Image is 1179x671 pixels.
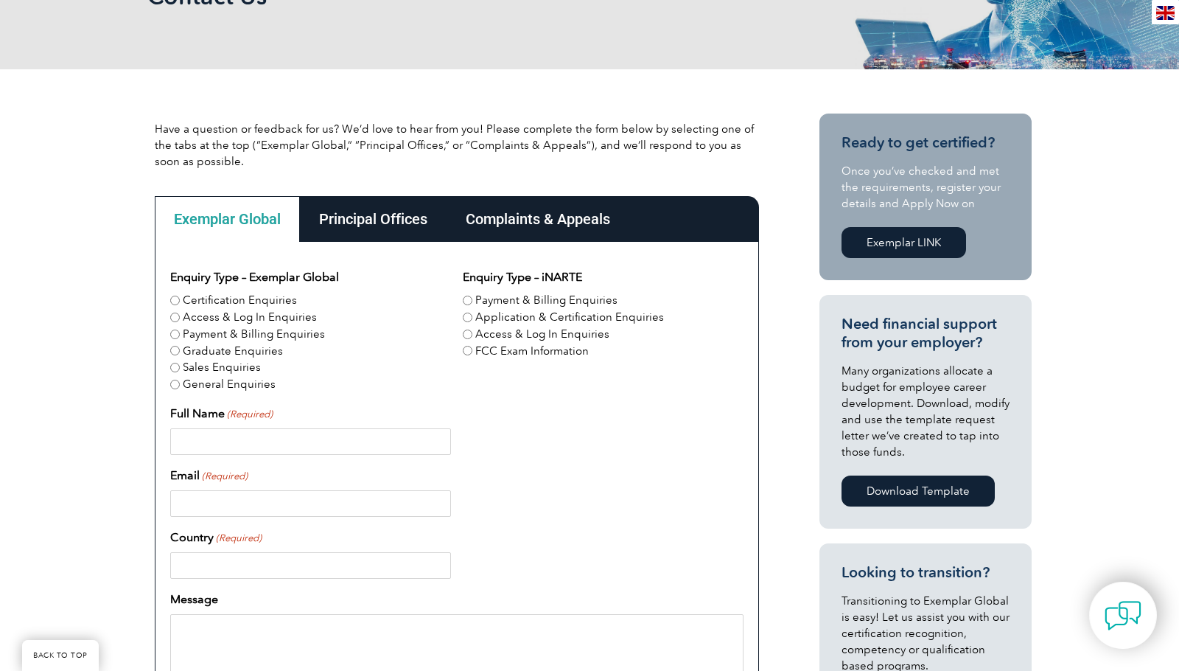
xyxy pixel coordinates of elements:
img: contact-chat.png [1105,597,1141,634]
label: Sales Enquiries [183,359,261,376]
div: Principal Offices [300,196,447,242]
label: Application & Certification Enquiries [475,309,664,326]
p: Many organizations allocate a budget for employee career development. Download, modify and use th... [842,363,1010,460]
h3: Looking to transition? [842,563,1010,582]
img: en [1156,6,1175,20]
h3: Need financial support from your employer? [842,315,1010,352]
a: BACK TO TOP [22,640,99,671]
legend: Enquiry Type – Exemplar Global [170,268,339,286]
div: Exemplar Global [155,196,300,242]
label: Full Name [170,405,273,423]
h3: Ready to get certified? [842,133,1010,152]
label: Payment & Billing Enquiries [475,292,618,309]
span: (Required) [201,469,248,484]
label: General Enquiries [183,376,276,393]
div: Complaints & Appeals [447,196,629,242]
legend: Enquiry Type – iNARTE [463,268,582,286]
label: Access & Log In Enquiries [475,326,609,343]
label: Access & Log In Enquiries [183,309,317,326]
label: Country [170,529,262,546]
label: Email [170,467,248,484]
span: (Required) [215,531,262,546]
a: Download Template [842,476,995,507]
label: FCC Exam Information [475,343,589,360]
label: Payment & Billing Enquiries [183,326,325,343]
span: (Required) [226,407,273,422]
p: Once you’ve checked and met the requirements, register your details and Apply Now on [842,163,1010,212]
label: Message [170,591,218,608]
label: Certification Enquiries [183,292,297,309]
a: Exemplar LINK [842,227,966,258]
label: Graduate Enquiries [183,343,283,360]
p: Have a question or feedback for us? We’d love to hear from you! Please complete the form below by... [155,121,759,170]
